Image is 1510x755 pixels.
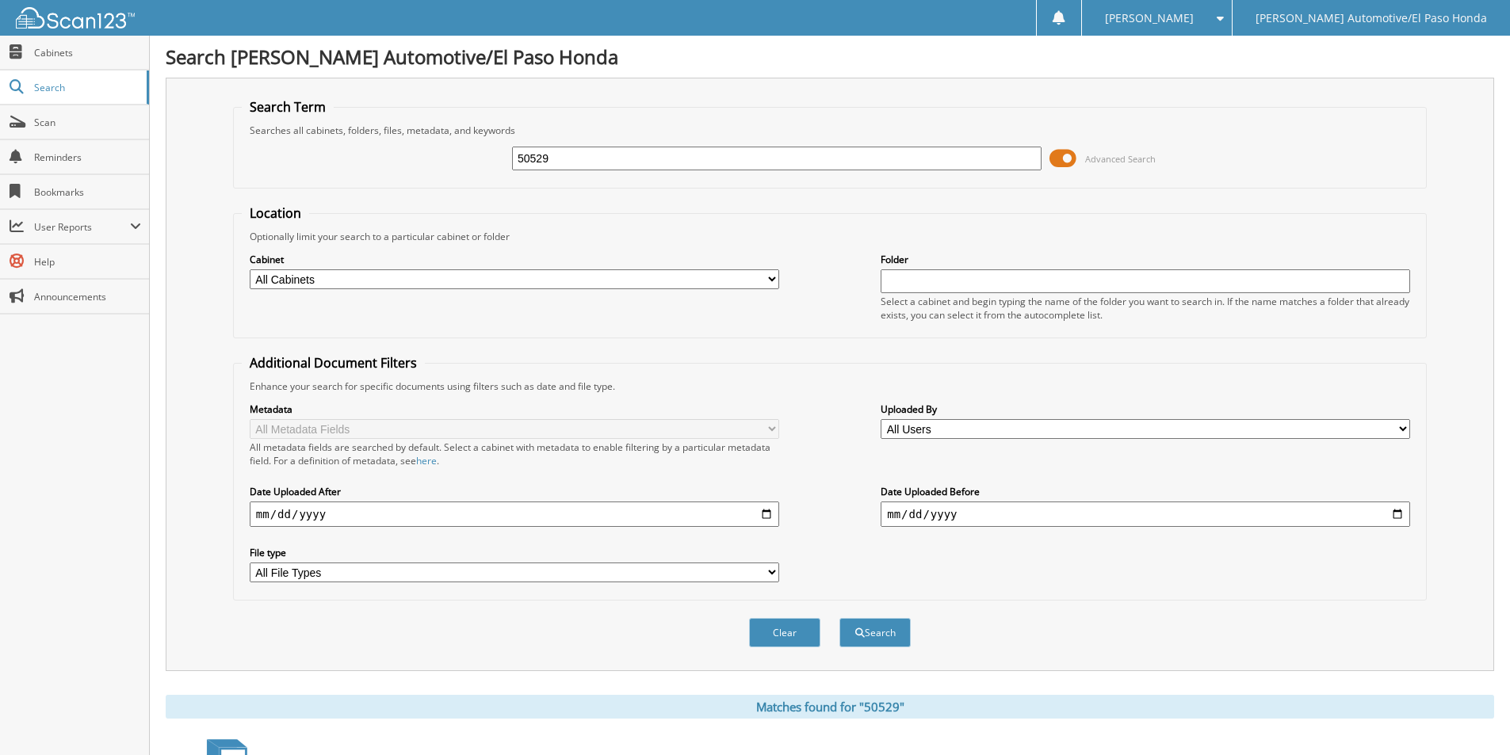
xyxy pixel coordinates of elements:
span: Announcements [34,290,141,303]
div: Select a cabinet and begin typing the name of the folder you want to search in. If the name match... [881,295,1410,322]
legend: Additional Document Filters [242,354,425,372]
label: Cabinet [250,253,779,266]
label: Uploaded By [881,402,1410,416]
label: File type [250,546,779,559]
span: Bookmarks [34,185,141,199]
img: scan123-logo-white.svg [16,7,135,29]
input: start [250,501,779,527]
button: Clear [749,618,820,647]
div: All metadata fields are searched by default. Select a cabinet with metadata to enable filtering b... [250,440,779,467]
a: here [416,454,437,467]
span: Help [34,255,141,269]
div: Enhance your search for specific documents using filters such as date and file type. [242,379,1418,393]
legend: Location [242,204,309,222]
span: [PERSON_NAME] Automotive/El Paso Honda [1256,13,1487,23]
div: Searches all cabinets, folders, files, metadata, and keywords [242,124,1418,137]
label: Folder [881,253,1410,266]
input: end [881,501,1410,527]
span: Cabinets [34,46,141,59]
label: Metadata [250,402,779,416]
label: Date Uploaded After [250,485,779,498]
span: [PERSON_NAME] [1105,13,1194,23]
span: Search [34,81,139,94]
div: Optionally limit your search to a particular cabinet or folder [242,230,1418,243]
span: Reminders [34,151,141,164]
legend: Search Term [242,98,334,116]
span: Scan [34,116,141,129]
button: Search [839,618,911,647]
div: Matches found for "50529" [166,695,1494,719]
label: Date Uploaded Before [881,485,1410,498]
h1: Search [PERSON_NAME] Automotive/El Paso Honda [166,44,1494,70]
span: Advanced Search [1085,153,1156,165]
span: User Reports [34,220,130,234]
